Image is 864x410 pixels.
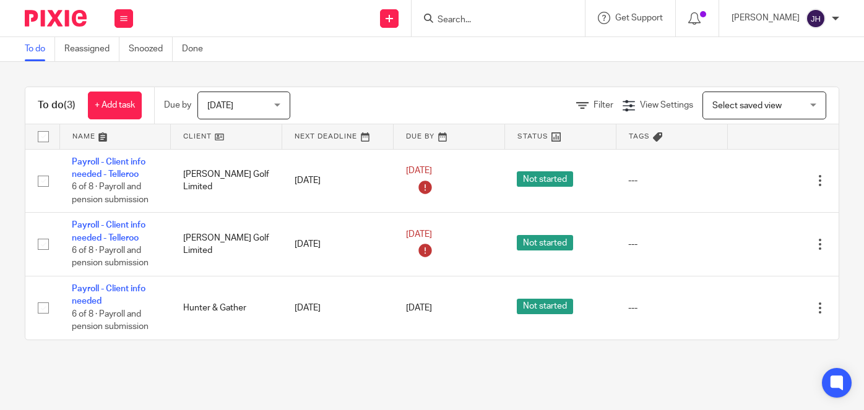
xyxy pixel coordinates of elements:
[72,221,145,242] a: Payroll - Client info needed - Telleroo
[129,37,173,61] a: Snoozed
[25,10,87,27] img: Pixie
[282,149,394,213] td: [DATE]
[406,166,432,175] span: [DATE]
[640,101,693,109] span: View Settings
[171,149,282,213] td: [PERSON_NAME] Golf Limited
[517,299,573,314] span: Not started
[64,37,119,61] a: Reassigned
[517,235,573,250] span: Not started
[72,182,149,204] span: 6 of 8 · Payroll and pension submission
[88,92,142,119] a: + Add task
[72,310,149,331] span: 6 of 8 · Payroll and pension submission
[207,101,233,110] span: [DATE]
[64,100,76,110] span: (3)
[406,304,432,312] span: [DATE]
[171,213,282,276] td: [PERSON_NAME] Golf Limited
[182,37,212,61] a: Done
[806,9,826,28] img: svg%3E
[517,171,573,187] span: Not started
[732,12,800,24] p: [PERSON_NAME]
[171,276,282,340] td: Hunter & Gather
[72,158,145,179] a: Payroll - Client info needed - Telleroo
[282,276,394,340] td: [DATE]
[282,213,394,276] td: [DATE]
[436,15,548,26] input: Search
[72,246,149,268] span: 6 of 8 · Payroll and pension submission
[164,99,191,111] p: Due by
[38,99,76,112] h1: To do
[25,37,55,61] a: To do
[628,302,715,314] div: ---
[629,133,650,140] span: Tags
[712,101,782,110] span: Select saved view
[628,174,715,187] div: ---
[615,14,663,22] span: Get Support
[406,230,432,239] span: [DATE]
[628,238,715,250] div: ---
[594,101,613,109] span: Filter
[72,284,145,305] a: Payroll - Client info needed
